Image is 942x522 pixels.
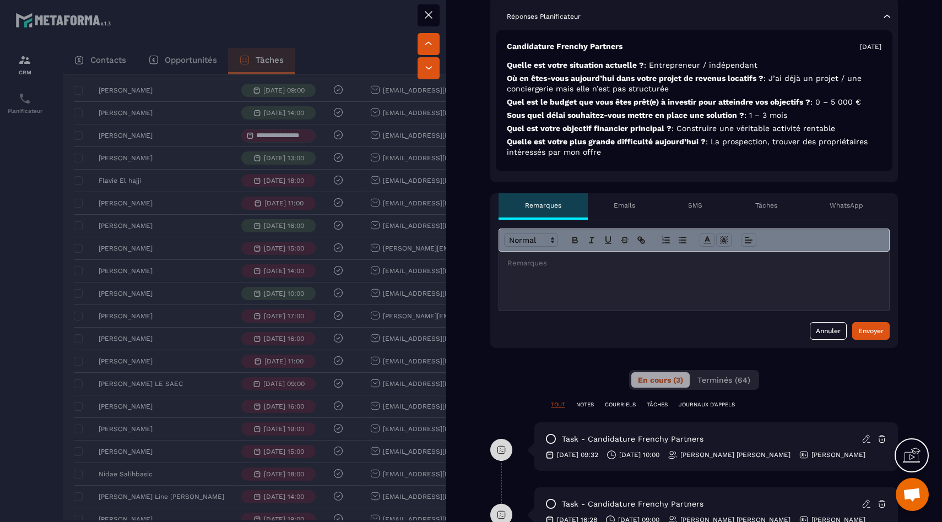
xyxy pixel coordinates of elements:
[830,201,863,210] p: WhatsApp
[507,60,881,70] p: Quelle est votre situation actuelle ?
[896,478,929,511] div: Ouvrir le chat
[744,111,787,119] span: : 1 – 3 mois
[562,499,703,509] p: task - Candidature Frenchy Partners
[688,201,702,210] p: SMS
[860,42,881,51] p: [DATE]
[557,450,598,459] p: [DATE] 09:32
[614,201,635,210] p: Emails
[672,124,835,133] span: : Construire une véritable activité rentable
[697,376,750,384] span: Terminés (64)
[811,450,865,459] p: [PERSON_NAME]
[507,12,581,21] p: Réponses Planificateur
[507,97,881,107] p: Quel est le budget que vous êtes prêt(e) à investir pour atteindre vos objectifs ?
[644,61,757,69] span: : Entrepreneur / indépendant
[631,372,690,388] button: En cours (3)
[619,450,659,459] p: [DATE] 10:00
[507,110,881,121] p: Sous quel délai souhaitez-vous mettre en place une solution ?
[858,325,884,336] div: Envoyer
[576,401,594,409] p: NOTES
[525,201,561,210] p: Remarques
[810,322,847,340] button: Annuler
[810,97,861,106] span: : 0 – 5 000 €
[638,376,683,384] span: En cours (3)
[507,73,881,94] p: Où en êtes-vous aujourd’hui dans votre projet de revenus locatifs ?
[605,401,636,409] p: COURRIELS
[647,401,668,409] p: TÂCHES
[507,41,622,52] p: Candidature Frenchy Partners
[507,123,881,134] p: Quel est votre objectif financier principal ?
[551,401,565,409] p: TOUT
[755,201,777,210] p: Tâches
[562,434,703,444] p: task - Candidature Frenchy Partners
[691,372,757,388] button: Terminés (64)
[852,322,890,340] button: Envoyer
[507,137,881,157] p: Quelle est votre plus grande difficulté aujourd’hui ?
[679,401,735,409] p: JOURNAUX D'APPELS
[680,450,791,459] p: [PERSON_NAME] [PERSON_NAME]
